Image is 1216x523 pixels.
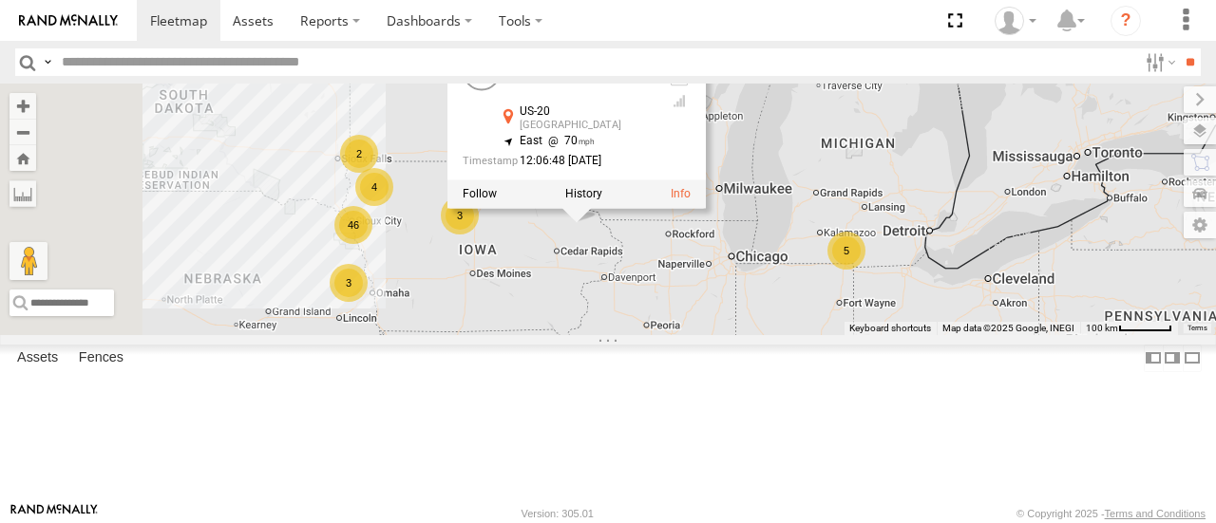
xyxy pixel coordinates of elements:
div: Last Event GSM Signal Strength [668,94,691,109]
button: Zoom Home [9,145,36,171]
div: Version: 305.01 [522,508,594,519]
label: Fences [69,346,133,372]
label: View Asset History [565,188,602,201]
label: Dock Summary Table to the Left [1144,345,1163,372]
div: 4 [355,168,393,206]
i: ? [1111,6,1141,36]
div: 2 [340,135,378,173]
label: Measure [9,180,36,207]
button: Zoom out [9,119,36,145]
div: 46 [334,206,372,244]
span: 70 [542,135,595,148]
label: Search Query [40,48,55,76]
span: 100 km [1086,323,1118,333]
label: Search Filter Options [1138,48,1179,76]
div: Date/time of location update [463,156,653,168]
label: Dock Summary Table to the Right [1163,345,1182,372]
a: Terms [1187,324,1207,331]
label: Assets [8,346,67,372]
img: rand-logo.svg [19,14,118,28]
label: Hide Summary Table [1183,345,1202,372]
div: 3 [441,196,479,234]
div: Stan Rutland [988,7,1043,35]
div: US-20 [520,106,653,119]
a: Visit our Website [10,504,98,523]
button: Keyboard shortcuts [849,322,931,335]
label: Realtime tracking of Asset [463,188,497,201]
a: View Asset Details [671,188,691,201]
div: 3 [330,264,368,302]
button: Map Scale: 100 km per 53 pixels [1080,322,1178,335]
button: Drag Pegman onto the map to open Street View [9,242,47,280]
div: © Copyright 2025 - [1016,508,1206,519]
button: Zoom in [9,93,36,119]
span: East [520,135,542,148]
div: [GEOGRAPHIC_DATA] [520,121,653,132]
a: Terms and Conditions [1105,508,1206,519]
div: 5 [827,232,865,270]
label: Map Settings [1184,212,1216,238]
span: Map data ©2025 Google, INEGI [942,323,1074,333]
